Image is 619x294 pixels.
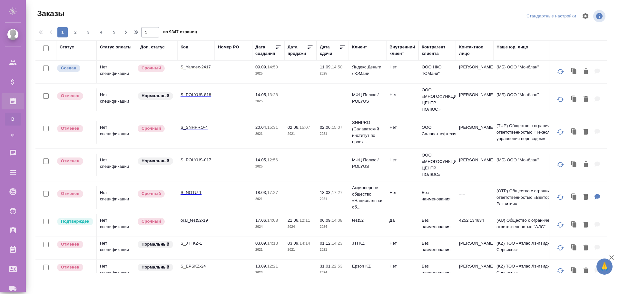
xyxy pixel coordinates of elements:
[142,65,161,71] p: Срочный
[288,131,313,137] p: 2021
[456,61,493,83] td: [PERSON_NAME]
[320,125,332,130] p: 02.06,
[255,44,275,57] div: Дата создания
[56,240,93,249] div: Выставляет КМ после отмены со стороны клиента. Если уже после запуска – КМ пишет ПМу про отмену, ...
[352,217,383,224] p: test52
[255,163,281,170] p: 2025
[255,224,281,230] p: 2024
[456,260,493,282] td: [PERSON_NAME]
[320,269,346,276] p: 2024
[320,131,346,137] p: 2021
[288,224,313,230] p: 2024
[525,11,578,21] div: split button
[97,154,137,176] td: Нет спецификации
[320,70,346,77] p: 2025
[578,8,593,24] span: Настроить таблицу
[580,218,591,232] button: Удалить
[553,157,568,172] button: Обновить
[580,158,591,171] button: Удалить
[97,61,137,83] td: Нет спецификации
[140,44,165,50] div: Доп. статус
[320,218,332,223] p: 06.09,
[389,263,415,269] p: Нет
[137,92,174,100] div: Статус по умолчанию для стандартных заказов
[56,217,93,226] div: Выставляет КМ после уточнения всех необходимых деталей и получения согласия клиента на запуск. С ...
[97,260,137,282] td: Нет спецификации
[97,121,137,144] td: Нет спецификации
[255,247,281,253] p: 2021
[137,263,174,272] div: Статус по умолчанию для стандартных заказов
[255,65,267,69] p: 09.09,
[580,241,591,255] button: Удалить
[288,44,307,57] div: Дата продажи
[493,88,571,111] td: (МБ) ООО "Монблан"
[181,240,211,247] p: S_JTI KZ-1
[422,87,453,113] p: ООО «МНОГОФУНКЦИОНАЛЬНЫЙ ЦЕНТР ПОЛЮС»
[568,65,580,78] button: Клонировать
[320,190,332,195] p: 18.03,
[181,124,211,131] p: S_SNHPRO-4
[142,190,161,197] p: Срочный
[580,65,591,78] button: Удалить
[493,237,571,259] td: (KZ) ТОО «Атлас Лэнгвидж Сервисез»
[267,125,278,130] p: 15:31
[181,157,211,163] p: S_POLYUS-817
[288,241,300,246] p: 03.09,
[459,44,490,57] div: Контактное лицо
[56,64,93,73] div: Выставляется автоматически при создании заказа
[142,241,169,248] p: Нормальный
[332,190,342,195] p: 17:27
[389,240,415,247] p: Нет
[568,126,580,139] button: Клонировать
[568,241,580,255] button: Клонировать
[493,154,571,176] td: (МБ) ООО "Монблан"
[267,92,278,97] p: 13:28
[553,92,568,107] button: Обновить
[109,29,119,35] span: 5
[255,125,267,130] p: 20.04,
[255,98,281,105] p: 2025
[83,27,93,37] button: 3
[61,93,79,99] p: Отменен
[61,158,79,164] p: Отменен
[320,44,339,57] div: Дата сдачи
[389,157,415,163] p: Нет
[255,157,267,162] p: 14.05,
[320,264,332,269] p: 31.01,
[181,44,188,50] div: Код
[422,263,453,276] p: Без наименования
[142,158,169,164] p: Нормальный
[61,218,89,225] p: Подтвержден
[593,10,607,22] span: Посмотреть информацию
[61,65,76,71] p: Создан
[61,264,79,270] p: Отменен
[456,121,493,144] td: [PERSON_NAME]
[332,241,342,246] p: 14:23
[300,218,310,223] p: 12:11
[267,241,278,246] p: 14:13
[70,27,81,37] button: 2
[332,264,342,269] p: 22:53
[568,191,580,204] button: Клонировать
[352,92,383,105] p: МФЦ Полюс / POLYUS
[352,44,367,50] div: Клиент
[8,116,18,122] span: В
[300,125,310,130] p: 15:07
[142,218,161,225] p: Срочный
[422,189,453,202] p: Без наименования
[422,64,453,77] p: ООО НКО "ЮМани"
[97,186,137,209] td: Нет спецификации
[267,157,278,162] p: 12:56
[456,88,493,111] td: [PERSON_NAME]
[255,92,267,97] p: 14.05,
[61,125,79,132] p: Отменен
[320,196,346,202] p: 2021
[8,132,18,138] span: Ф
[56,92,93,100] div: Выставляет КМ после отмены со стороны клиента. Если уже после запуска – КМ пишет ПМу про отмену, ...
[568,218,580,232] button: Клонировать
[580,264,591,278] button: Удалить
[493,119,571,145] td: (TUP) Общество с ограниченной ответственностью «Технологии управления переводом»
[5,129,21,142] a: Ф
[352,263,383,269] p: Epson KZ
[181,263,211,269] p: S_EPSKZ-24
